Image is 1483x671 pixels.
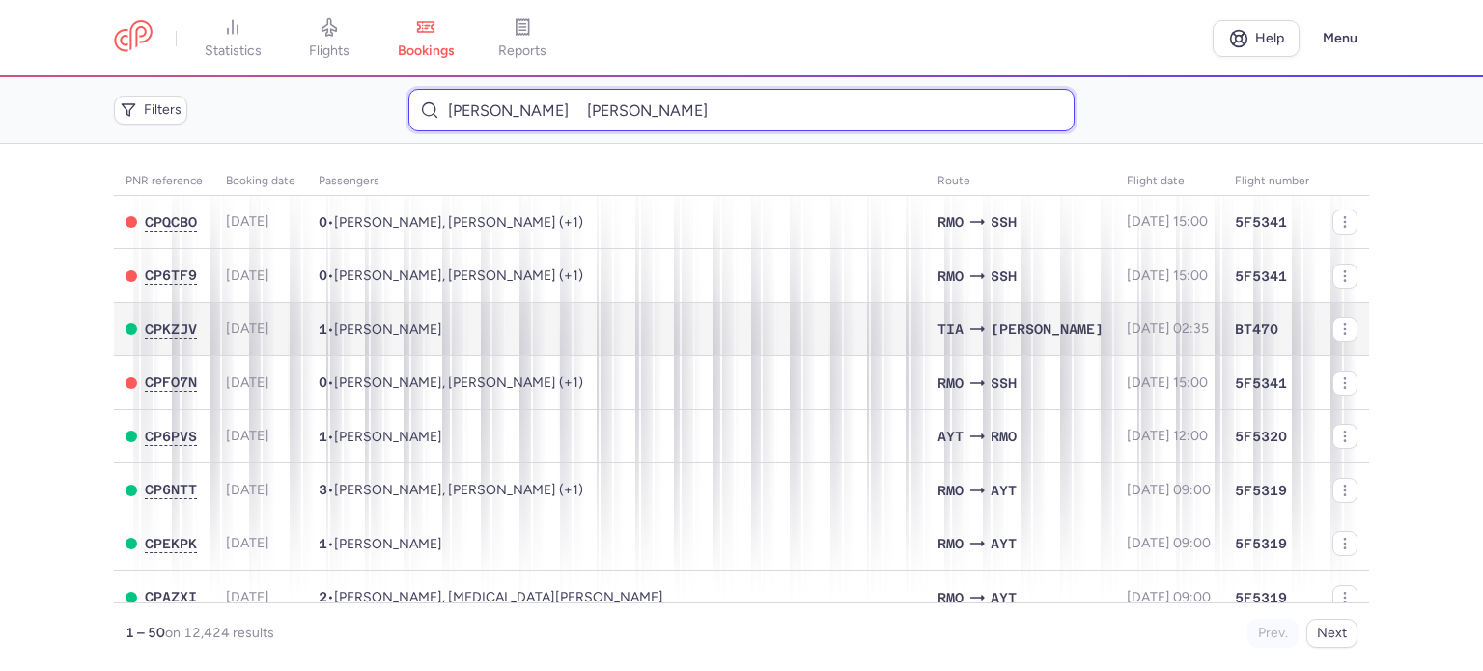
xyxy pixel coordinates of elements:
span: Klea BULLA [334,322,442,338]
span: [DATE] 15:00 [1127,267,1208,284]
span: AYT [991,480,1017,501]
span: bookings [398,42,455,60]
span: • [319,536,442,552]
span: CPKZJV [145,322,197,337]
span: CPFO7N [145,375,197,390]
span: 5F5320 [1235,427,1287,446]
span: Daniil BODAREU [334,536,442,552]
span: Help [1255,31,1284,45]
span: • [319,375,583,391]
th: Passengers [307,167,926,196]
span: • [319,214,583,231]
th: Flight number [1223,167,1321,196]
span: Oleg GYNCHANU, Kristina EVSEEVA, Maksim GYNCHANU [334,482,583,498]
span: 0 [319,267,327,283]
span: flights [309,42,350,60]
span: [PERSON_NAME] [991,319,1104,340]
span: RMO [991,426,1017,447]
span: Hagay HAHAMOV, Menachem DEUITCH, Yehuda BEN ZUR [334,214,583,231]
span: Hagay HAHAMOV, Menachem DEUITCH, Yehuda BEN ZUR [334,267,583,284]
span: 2 [319,589,327,604]
a: bookings [378,17,474,60]
span: • [319,322,442,338]
span: 0 [319,214,327,230]
span: [DATE] 15:00 [1127,375,1208,391]
input: Search bookings (PNR, name...) [408,89,1074,131]
span: Rodika ZHANTOVAN, Nikita ZHANTOVAN [334,589,663,605]
span: SSH [991,266,1017,287]
span: [DATE] [226,213,269,230]
span: [DATE] [226,321,269,337]
span: [DATE] [226,267,269,284]
span: [DATE] [226,535,269,551]
span: 5F5341 [1235,374,1287,393]
span: • [319,482,583,498]
span: • [319,589,663,605]
a: reports [474,17,571,60]
span: RMO [937,533,964,554]
span: SSH [991,373,1017,394]
button: CP6NTT [145,482,197,498]
span: RMO [937,211,964,233]
button: Next [1306,619,1357,648]
span: 1 [319,322,327,337]
span: 5F5319 [1235,588,1287,607]
span: AYT [991,533,1017,554]
th: Route [926,167,1115,196]
span: on 12,424 results [165,625,274,641]
span: [DATE] 09:00 [1127,535,1211,551]
span: CP6NTT [145,482,197,497]
span: 3 [319,482,327,497]
button: CPKZJV [145,322,197,338]
th: flight date [1115,167,1223,196]
button: CP6TF9 [145,267,197,284]
button: CPEKPK [145,536,197,552]
span: RMO [937,587,964,608]
span: [DATE] [226,428,269,444]
th: PNR reference [114,167,214,196]
span: 5F5341 [1235,266,1287,286]
th: Booking date [214,167,307,196]
button: Filters [114,96,187,125]
span: RMO [937,266,964,287]
span: [DATE] [226,482,269,498]
span: TIA [937,319,964,340]
button: CP6PVS [145,429,197,445]
span: Filters [144,102,182,118]
span: [DATE] [226,375,269,391]
a: Help [1213,20,1300,57]
span: Elena KOZODAEVA [334,429,442,445]
span: CPAZXI [145,589,197,604]
span: [DATE] 15:00 [1127,213,1208,230]
span: [DATE] 09:00 [1127,482,1211,498]
span: 0 [319,375,327,390]
span: 5F5319 [1235,534,1287,553]
span: SSH [991,211,1017,233]
span: AYT [991,587,1017,608]
span: 1 [319,429,327,444]
span: • [319,429,442,445]
span: CPQCBO [145,214,197,230]
span: [DATE] 02:35 [1127,321,1209,337]
button: Menu [1311,20,1369,57]
span: Hagay HAHAMOV, Menachem DEUITCH, Yehuda BEN ZUR [334,375,583,391]
span: 5F5341 [1235,212,1287,232]
span: 5F5319 [1235,481,1287,500]
span: RMO [937,480,964,501]
span: AYT [937,426,964,447]
button: Prev. [1247,619,1299,648]
button: CPAZXI [145,589,197,605]
span: [DATE] 09:00 [1127,589,1211,605]
span: [DATE] 12:00 [1127,428,1208,444]
button: CPFO7N [145,375,197,391]
a: flights [281,17,378,60]
span: CPEKPK [145,536,197,551]
span: reports [498,42,546,60]
span: • [319,267,583,284]
span: [DATE] [226,589,269,605]
span: statistics [205,42,262,60]
span: RMO [937,373,964,394]
span: BT470 [1235,320,1278,339]
button: CPQCBO [145,214,197,231]
span: CP6PVS [145,429,197,444]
